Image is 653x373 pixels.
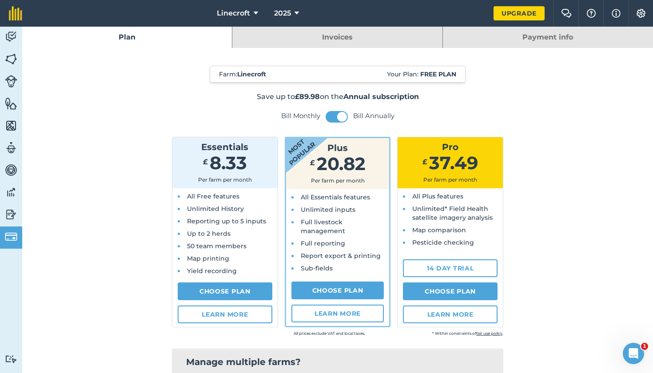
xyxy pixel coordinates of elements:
[295,92,320,101] strong: £89.98
[291,282,384,299] a: Choose Plan
[612,8,621,19] img: svg+xml;base64,PHN2ZyB4bWxucz0iaHR0cDovL3d3dy53My5vcmcvMjAwMC9zdmciIHdpZHRoPSIxNyIgaGVpZ2h0PSIxNy...
[187,230,231,238] span: Up to 2 herds
[403,282,498,300] a: Choose Plan
[623,343,644,364] iframe: Intercom live chat
[301,239,345,247] span: Full reporting
[423,176,477,183] span: Per farm per month
[187,242,247,250] span: 50 team members
[232,27,442,48] a: Invoices
[561,9,572,18] img: Two speech bubbles overlapping with the left bubble in the forefront
[5,230,17,243] img: svg+xml;base64,PD94bWwgdmVyc2lvbj0iMS4wIiBlbmNvZGluZz0idXRmLTgiPz4KPCEtLSBHZW5lcmF0b3I6IEFkb2JlIE...
[301,193,370,201] span: All Essentials features
[186,356,489,368] h2: Manage multiple farms?
[5,163,17,177] img: svg+xml;base64,PD94bWwgdmVyc2lvbj0iMS4wIiBlbmNvZGluZz0idXRmLTgiPz4KPCEtLSBHZW5lcmF0b3I6IEFkb2JlIE...
[365,329,503,338] small: * Within constraints of .
[311,177,365,184] span: Per farm per month
[9,6,22,20] img: fieldmargin Logo
[327,143,348,153] span: Plus
[403,306,498,323] a: Learn more
[412,192,463,200] span: All Plus features
[210,152,247,174] span: 8.33
[5,97,17,110] img: svg+xml;base64,PHN2ZyB4bWxucz0iaHR0cDovL3d3dy53My5vcmcvMjAwMC9zdmciIHdpZHRoPSI1NiIgaGVpZ2h0PSI2MC...
[187,267,237,275] span: Yield recording
[203,158,208,166] span: £
[22,27,232,48] a: Plan
[301,206,355,214] span: Unlimited inputs
[317,153,366,175] span: 20.82
[5,186,17,199] img: svg+xml;base64,PD94bWwgdmVyc2lvbj0iMS4wIiBlbmNvZGluZz0idXRmLTgiPz4KPCEtLSBHZW5lcmF0b3I6IEFkb2JlIE...
[412,205,493,222] span: Unlimited* Field Health satellite imagery analysis
[641,343,648,350] span: 1
[5,355,17,363] img: svg+xml;base64,PD94bWwgdmVyc2lvbj0iMS4wIiBlbmNvZGluZz0idXRmLTgiPz4KPCEtLSBHZW5lcmF0b3I6IEFkb2JlIE...
[420,70,456,78] strong: Free plan
[198,176,252,183] span: Per farm per month
[5,75,17,87] img: svg+xml;base64,PD94bWwgdmVyc2lvbj0iMS4wIiBlbmNvZGluZz0idXRmLTgiPz4KPCEtLSBHZW5lcmF0b3I6IEFkb2JlIE...
[586,9,597,18] img: A question mark icon
[227,329,365,338] small: All prices exclude VAT and local taxes.
[636,9,646,18] img: A cog icon
[274,8,291,19] span: 2025
[301,218,345,235] span: Full livestock management
[301,252,381,260] span: Report export & printing
[412,226,466,234] span: Map comparison
[5,208,17,221] img: svg+xml;base64,PD94bWwgdmVyc2lvbj0iMS4wIiBlbmNvZGluZz0idXRmLTgiPz4KPCEtLSBHZW5lcmF0b3I6IEFkb2JlIE...
[429,152,478,174] span: 37.49
[217,8,250,19] span: Linecroft
[422,158,427,166] span: £
[291,305,384,322] a: Learn more
[412,238,474,246] span: Pesticide checking
[111,91,564,102] p: Save up to on the
[5,30,17,44] img: svg+xml;base64,PD94bWwgdmVyc2lvbj0iMS4wIiBlbmNvZGluZz0idXRmLTgiPz4KPCEtLSBHZW5lcmF0b3I6IEFkb2JlIE...
[187,192,239,200] span: All Free features
[5,119,17,132] img: svg+xml;base64,PHN2ZyB4bWxucz0iaHR0cDovL3d3dy53My5vcmcvMjAwMC9zdmciIHdpZHRoPSI1NiIgaGVpZ2h0PSI2MC...
[178,282,272,300] a: Choose Plan
[5,52,17,66] img: svg+xml;base64,PHN2ZyB4bWxucz0iaHR0cDovL3d3dy53My5vcmcvMjAwMC9zdmciIHdpZHRoPSI1NiIgaGVpZ2h0PSI2MC...
[310,159,315,167] span: £
[494,6,545,20] a: Upgrade
[237,70,266,78] strong: Linecroft
[259,112,332,180] strong: Most popular
[476,331,502,336] a: fair use policy
[301,264,333,272] span: Sub-fields
[442,142,458,152] span: Pro
[403,259,498,277] a: 14 day trial
[353,111,394,120] label: Bill Annually
[201,142,248,152] span: Essentials
[178,306,272,323] a: Learn more
[443,27,653,48] a: Payment info
[187,205,244,213] span: Unlimited History
[187,217,266,225] span: Reporting up to 5 inputs
[281,111,320,120] label: Bill Monthly
[387,70,456,79] span: Your Plan:
[343,92,419,101] strong: Annual subscription
[187,254,229,262] span: Map printing
[5,141,17,155] img: svg+xml;base64,PD94bWwgdmVyc2lvbj0iMS4wIiBlbmNvZGluZz0idXRmLTgiPz4KPCEtLSBHZW5lcmF0b3I6IEFkb2JlIE...
[219,70,266,79] span: Farm :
